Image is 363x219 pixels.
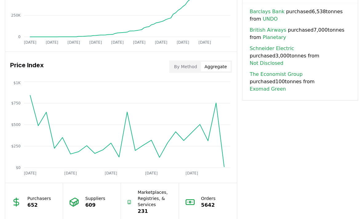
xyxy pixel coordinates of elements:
p: 5642 [201,201,216,209]
tspan: [DATE] [155,40,167,45]
p: Purchasers [27,195,51,201]
a: Planetary [263,34,286,41]
tspan: [DATE] [133,40,146,45]
p: 652 [27,201,51,209]
tspan: $750 [11,101,21,105]
a: UNDO [263,15,278,23]
span: purchased 100 tonnes from [250,71,350,93]
a: British Airways [250,26,286,34]
button: By Method [170,62,201,72]
a: Exomad Green [250,85,286,93]
tspan: [DATE] [177,40,189,45]
tspan: [DATE] [145,171,158,175]
button: Aggregate [201,62,231,72]
tspan: [DATE] [105,171,118,175]
p: Marketplaces, Registries, & Services [138,189,173,208]
a: Not Disclosed [250,60,284,67]
a: Schneider Electric [250,45,294,52]
p: 609 [85,201,105,209]
tspan: [DATE] [90,40,102,45]
tspan: $0 [16,166,21,170]
span: purchased 7,000 tonnes from [250,26,350,41]
tspan: [DATE] [198,40,211,45]
a: Barclays Bank [250,8,285,15]
a: The Economist Group [250,71,303,78]
tspan: [DATE] [111,40,124,45]
tspan: $1K [14,81,21,85]
tspan: 0 [18,35,21,39]
tspan: 250K [11,13,21,18]
tspan: [DATE] [185,171,198,175]
span: purchased 6,538 tonnes from [250,8,350,23]
h3: Price Index [10,61,44,73]
tspan: [DATE] [24,40,37,45]
p: 231 [138,208,173,215]
tspan: $500 [11,123,21,127]
p: Orders [201,195,216,201]
tspan: [DATE] [24,171,37,175]
span: purchased 3,000 tonnes from [250,45,350,67]
tspan: [DATE] [46,40,58,45]
tspan: $250 [11,144,21,148]
p: Suppliers [85,195,105,201]
tspan: [DATE] [64,171,77,175]
tspan: [DATE] [68,40,80,45]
